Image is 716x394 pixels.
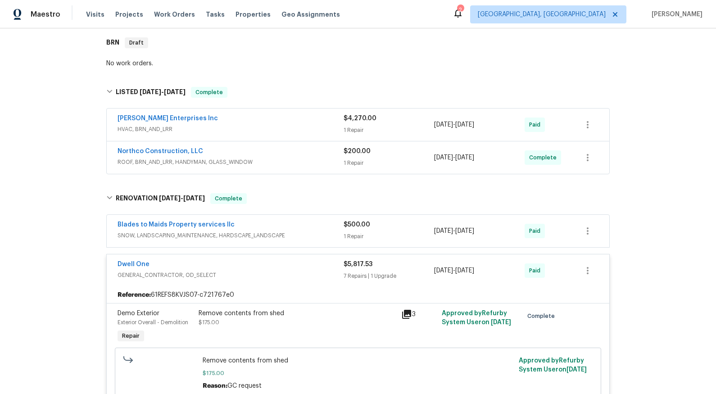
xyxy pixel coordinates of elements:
[401,309,436,320] div: 3
[199,309,396,318] div: Remove contents from shed
[344,222,370,228] span: $500.00
[529,266,544,275] span: Paid
[118,125,344,134] span: HVAC, BRN_AND_LRR
[115,10,143,19] span: Projects
[118,331,143,340] span: Repair
[442,310,511,326] span: Approved by Refurby System User on
[154,10,195,19] span: Work Orders
[527,312,558,321] span: Complete
[203,383,227,389] span: Reason:
[281,10,340,19] span: Geo Assignments
[344,126,434,135] div: 1 Repair
[86,10,104,19] span: Visits
[107,287,609,303] div: 61REFS8KVJS07-c721767e0
[344,115,376,122] span: $4,270.00
[118,222,235,228] a: Blades to Maids Property services llc
[118,290,151,299] b: Reference:
[164,89,186,95] span: [DATE]
[104,184,612,213] div: RENOVATION [DATE]-[DATE]Complete
[478,10,606,19] span: [GEOGRAPHIC_DATA], [GEOGRAPHIC_DATA]
[455,122,474,128] span: [DATE]
[140,89,186,95] span: -
[104,28,612,57] div: BRN Draft
[434,226,474,235] span: -
[434,228,453,234] span: [DATE]
[211,194,246,203] span: Complete
[434,154,453,161] span: [DATE]
[457,5,463,14] div: 2
[434,122,453,128] span: [DATE]
[192,88,227,97] span: Complete
[455,228,474,234] span: [DATE]
[529,226,544,235] span: Paid
[344,148,371,154] span: $200.00
[529,153,560,162] span: Complete
[344,272,434,281] div: 7 Repairs | 1 Upgrade
[455,267,474,274] span: [DATE]
[344,232,434,241] div: 1 Repair
[206,11,225,18] span: Tasks
[199,320,219,325] span: $175.00
[118,261,150,267] a: Dwell One
[140,89,161,95] span: [DATE]
[434,153,474,162] span: -
[159,195,181,201] span: [DATE]
[126,38,147,47] span: Draft
[434,120,474,129] span: -
[648,10,702,19] span: [PERSON_NAME]
[344,159,434,168] div: 1 Repair
[118,320,188,325] span: Exterior Overall - Demolition
[118,310,159,317] span: Demo Exterior
[106,59,610,68] div: No work orders.
[203,369,514,378] span: $175.00
[434,266,474,275] span: -
[159,195,205,201] span: -
[106,37,119,48] h6: BRN
[344,261,372,267] span: $5,817.53
[118,148,203,154] a: Northco Construction, LLC
[118,231,344,240] span: SNOW, LANDSCAPING_MAINTENANCE, HARDSCAPE_LANDSCAPE
[434,267,453,274] span: [DATE]
[118,158,344,167] span: ROOF, BRN_AND_LRR, HANDYMAN, GLASS_WINDOW
[183,195,205,201] span: [DATE]
[203,356,514,365] span: Remove contents from shed
[529,120,544,129] span: Paid
[118,115,218,122] a: [PERSON_NAME] Enterprises Inc
[236,10,271,19] span: Properties
[227,383,262,389] span: GC request
[116,193,205,204] h6: RENOVATION
[118,271,344,280] span: GENERAL_CONTRACTOR, OD_SELECT
[104,78,612,107] div: LISTED [DATE]-[DATE]Complete
[566,367,587,373] span: [DATE]
[491,319,511,326] span: [DATE]
[116,87,186,98] h6: LISTED
[31,10,60,19] span: Maestro
[519,358,587,373] span: Approved by Refurby System User on
[455,154,474,161] span: [DATE]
